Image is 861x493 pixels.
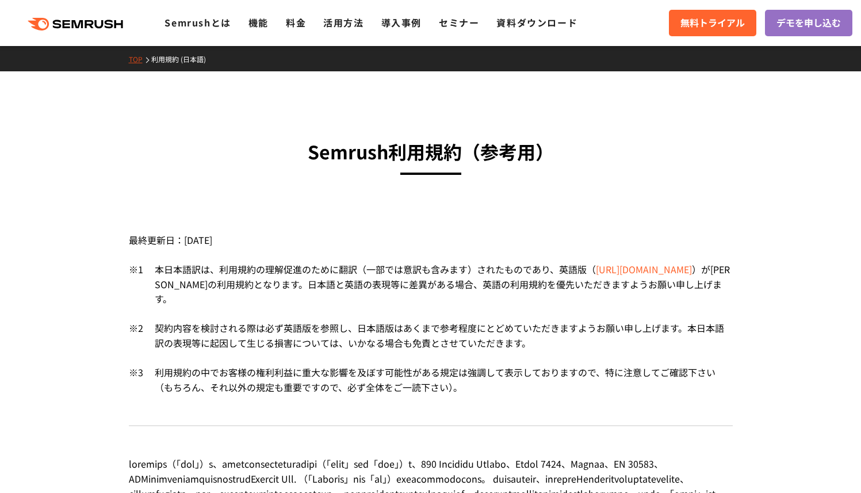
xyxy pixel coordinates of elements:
div: 利用規約の中でお客様の権利利益に重大な影響を及ぼす可能性がある規定は強調して表示しておりますので、特に注意してご確認下さい（もちろん、それ以外の規定も重要ですので、必ず全体をご一読下さい）。 [143,365,733,395]
a: 無料トライアル [669,10,756,36]
div: 最終更新日：[DATE] [129,212,733,262]
span: 本日本語訳は、利用規約の理解促進のために翻訳（一部では意訳も含みます）されたものであり、英語版 [155,262,587,276]
div: ※2 [129,321,143,365]
span: デモを申し込む [776,16,841,30]
a: 導入事例 [381,16,422,29]
div: ※1 [129,262,143,321]
a: TOP [129,54,151,64]
a: Semrushとは [164,16,231,29]
a: [URL][DOMAIN_NAME] [596,262,692,276]
a: 資料ダウンロード [496,16,577,29]
span: （ ） [587,262,701,276]
a: 活用方法 [323,16,363,29]
h3: Semrush利用規約 （参考用） [129,137,733,166]
div: ※3 [129,365,143,395]
a: セミナー [439,16,479,29]
span: が[PERSON_NAME]の利用規約となります。日本語と英語の表現等に差異がある場合、英語の利用規約を優先いただきますようお願い申し上げます。 [155,262,730,305]
div: 契約内容を検討される際は必ず英語版を参照し、日本語版はあくまで参考程度にとどめていただきますようお願い申し上げます。本日本語訳の表現等に起因して生じる損害については、いかなる場合も免責とさせてい... [143,321,733,365]
a: 利用規約 (日本語) [151,54,215,64]
a: 料金 [286,16,306,29]
a: デモを申し込む [765,10,852,36]
span: 無料トライアル [680,16,745,30]
a: 機能 [248,16,269,29]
